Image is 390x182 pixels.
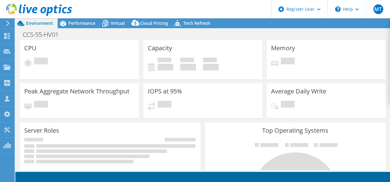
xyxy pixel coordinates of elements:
[24,127,59,134] h3: Server Roles
[34,101,48,109] span: Pending
[209,127,381,134] h3: Top Operating Systems
[335,6,341,12] svg: \n
[281,58,295,66] span: Pending
[26,20,53,26] span: Environment
[180,58,194,64] span: Free
[158,101,171,109] span: Pending
[34,58,48,66] span: Pending
[373,4,383,14] span: MT
[180,64,196,70] h4: 0 GiB
[20,31,68,38] h1: CCS-55-HV01
[24,45,36,51] h3: CPU
[271,45,295,51] h3: Memory
[271,88,326,95] h3: Average Daily Write
[158,64,173,70] h4: 0 GiB
[111,20,125,26] span: Virtual
[203,64,219,70] h4: 0 GiB
[158,58,171,64] span: Used
[183,20,210,26] span: Tech Refresh
[148,45,172,51] h3: Capacity
[140,20,168,26] span: Cloud Pricing
[68,20,95,26] span: Performance
[203,58,217,64] span: Total
[281,101,295,109] span: Pending
[24,88,129,95] h3: Peak Aggregate Network Throughput
[148,88,182,95] h3: IOPS at 95%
